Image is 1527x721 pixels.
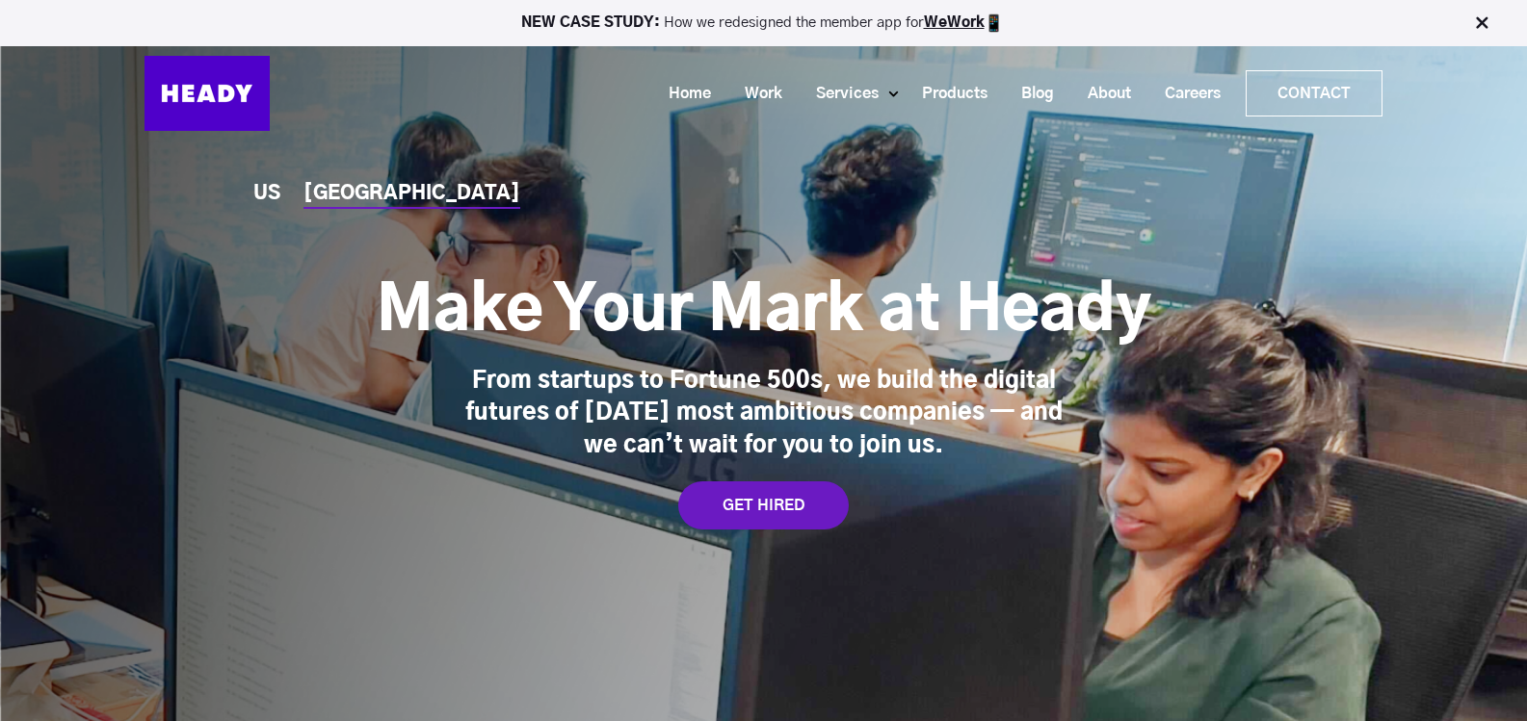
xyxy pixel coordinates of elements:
[678,481,849,529] a: GET HIRED
[253,184,280,204] a: US
[1472,13,1491,33] img: Close Bar
[377,273,1151,350] h1: Make Your Mark at Heady
[1247,71,1382,116] a: Contact
[1141,76,1230,112] a: Careers
[924,15,985,30] a: WeWork
[985,13,1004,33] img: app emoji
[145,56,270,131] img: Heady_Logo_Web-01 (1)
[521,15,664,30] strong: NEW CASE STUDY:
[645,76,721,112] a: Home
[465,366,1063,463] div: From startups to Fortune 500s, we build the digital futures of [DATE] most ambitious companies — ...
[289,70,1382,116] div: Navigation Menu
[792,76,888,112] a: Services
[303,184,520,204] a: [GEOGRAPHIC_DATA]
[1064,76,1141,112] a: About
[9,13,1518,33] p: How we redesigned the member app for
[721,76,792,112] a: Work
[997,76,1064,112] a: Blog
[898,76,997,112] a: Products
